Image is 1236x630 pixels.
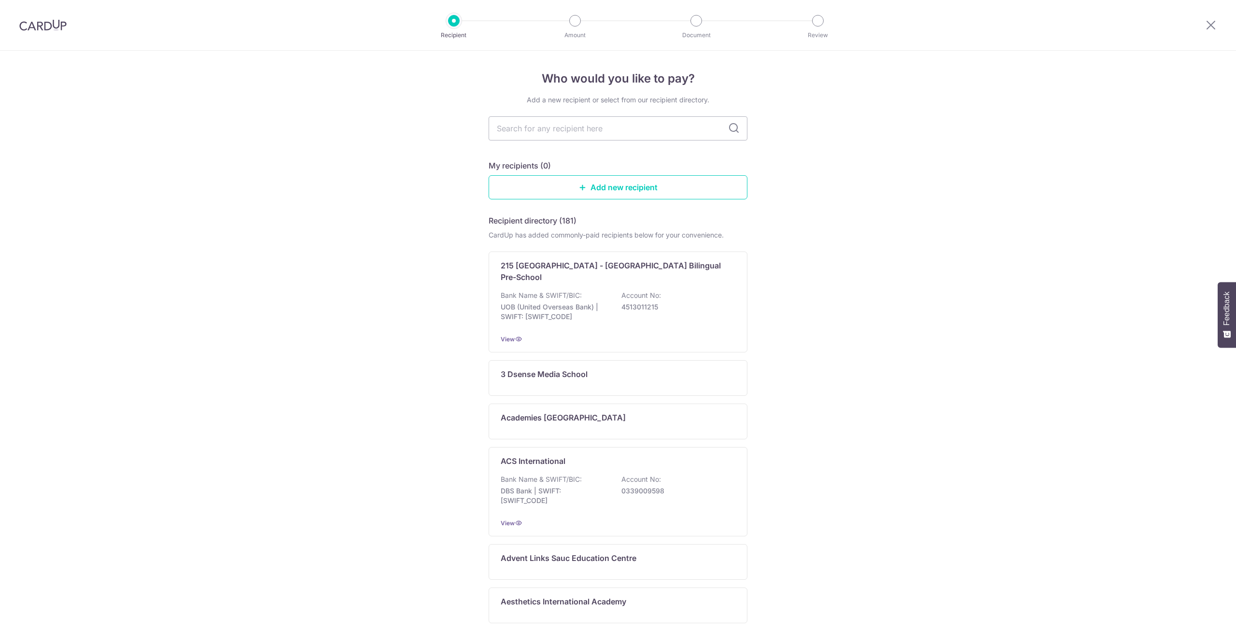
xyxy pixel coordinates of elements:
[19,19,67,31] img: CardUp
[489,116,747,140] input: Search for any recipient here
[501,455,565,467] p: ACS International
[621,475,661,484] p: Account No:
[621,486,730,496] p: 0339009598
[489,95,747,105] div: Add a new recipient or select from our recipient directory.
[501,519,515,527] a: View
[660,30,732,40] p: Document
[501,475,582,484] p: Bank Name & SWIFT/BIC:
[489,160,551,171] h5: My recipients (0)
[501,336,515,343] a: View
[539,30,611,40] p: Amount
[501,291,582,300] p: Bank Name & SWIFT/BIC:
[501,302,609,322] p: UOB (United Overseas Bank) | SWIFT: [SWIFT_CODE]
[621,302,730,312] p: 4513011215
[501,486,609,505] p: DBS Bank | SWIFT: [SWIFT_CODE]
[501,368,588,380] p: 3 Dsense Media School
[418,30,490,40] p: Recipient
[501,596,626,607] p: Aesthetics International Academy
[1218,282,1236,348] button: Feedback - Show survey
[489,230,747,240] div: CardUp has added commonly-paid recipients below for your convenience.
[501,260,724,283] p: 215 [GEOGRAPHIC_DATA] - [GEOGRAPHIC_DATA] Bilingual Pre-School
[489,175,747,199] a: Add new recipient
[1222,292,1231,325] span: Feedback
[782,30,854,40] p: Review
[621,291,661,300] p: Account No:
[489,70,747,87] h4: Who would you like to pay?
[501,552,636,564] p: Advent Links Sauc Education Centre
[501,412,626,423] p: Academies [GEOGRAPHIC_DATA]
[489,215,576,226] h5: Recipient directory (181)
